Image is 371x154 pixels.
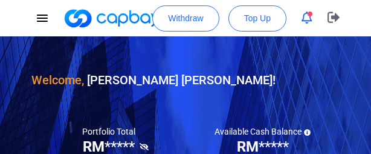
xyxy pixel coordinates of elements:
h5: Available Cash Balance [215,126,311,137]
button: Withdraw [152,5,219,32]
h5: Portfolio Total [82,126,135,137]
span: Top Up [244,12,271,25]
span: Welcome, [31,73,84,87]
button: Top Up [228,5,286,32]
h3: [PERSON_NAME] [PERSON_NAME] ! [31,70,276,90]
